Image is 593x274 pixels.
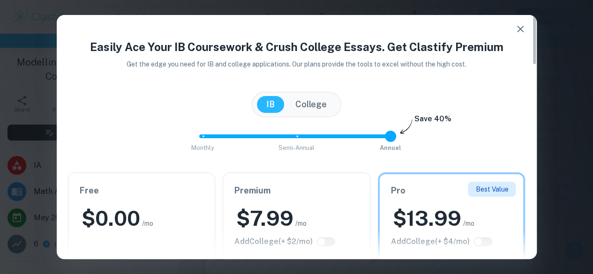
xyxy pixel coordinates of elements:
span: /mo [463,218,474,229]
button: College [286,96,336,113]
span: /mo [295,218,307,229]
span: Annual [380,144,401,151]
h2: $ 7.99 [236,205,293,232]
button: IB [257,96,284,113]
span: Monthly [191,144,214,151]
h2: $ 13.99 [393,205,461,232]
p: Get the edge you need for IB and college applications. Our plans provide the tools to excel witho... [113,59,480,69]
h6: Pro [391,184,512,197]
img: subscription-arrow.svg [400,119,413,135]
h6: Premium [234,184,359,197]
span: Semi-Annual [278,144,315,151]
h6: Save 40% [414,113,451,129]
p: Best Value [475,184,508,194]
h2: $ 0.00 [82,205,140,232]
span: /mo [142,218,153,229]
h6: Free [80,184,204,197]
h4: Easily Ace Your IB Coursework & Crush College Essays. Get Clastify Premium [68,38,525,55]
